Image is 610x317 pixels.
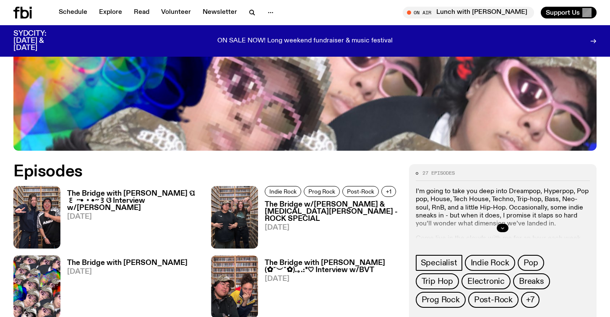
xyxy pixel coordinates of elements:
[265,275,399,283] span: [DATE]
[129,7,154,18] a: Read
[265,224,399,231] span: [DATE]
[422,295,460,304] span: Prog Rock
[467,277,505,286] span: Electronic
[416,292,466,308] a: Prog Rock
[474,295,513,304] span: Post-Rock
[416,188,590,228] p: I’m going to take you deep into Dreampop, Hyperpop, Pop pop, House, Tech House, Techno, Trip-hop,...
[403,7,534,18] button: On AirLunch with [PERSON_NAME]
[156,7,196,18] a: Volunteer
[541,7,597,18] button: Support Us
[269,188,297,194] span: Indie Rock
[198,7,242,18] a: Newsletter
[265,201,399,223] h3: The Bridge w/[PERSON_NAME] & [MEDICAL_DATA][PERSON_NAME] - ROCK SPECIAL
[258,201,399,249] a: The Bridge w/[PERSON_NAME] & [MEDICAL_DATA][PERSON_NAME] - ROCK SPECIAL[DATE]
[347,188,374,194] span: Post-Rock
[521,292,540,308] button: +7
[518,255,544,271] a: Pop
[546,9,580,16] span: Support Us
[416,273,459,289] a: Trip Hop
[342,186,379,197] a: Post-Rock
[265,186,301,197] a: Indie Rock
[67,213,201,220] span: [DATE]
[422,171,455,176] span: 27 episodes
[13,164,399,179] h2: Episodes
[421,258,457,267] span: Specialist
[54,7,92,18] a: Schedule
[422,277,453,286] span: Trip Hop
[60,190,201,249] a: The Bridge with [PERSON_NAME] ପ꒰ ˶• ༝ •˶꒱ଓ Interview w/[PERSON_NAME][DATE]
[386,188,391,194] span: +1
[513,273,550,289] a: Breaks
[217,37,393,45] p: ON SALE NOW! Long weekend fundraiser & music festival
[468,292,519,308] a: Post-Rock
[465,255,515,271] a: Indie Rock
[265,259,399,274] h3: The Bridge with [PERSON_NAME] (✿˘︶˘✿).｡.:*♡ Interview w/BVT
[381,186,396,197] button: +1
[519,277,544,286] span: Breaks
[416,255,462,271] a: Specialist
[471,258,509,267] span: Indie Rock
[304,186,340,197] a: Prog Rock
[67,268,188,275] span: [DATE]
[67,259,188,267] h3: The Bridge with [PERSON_NAME]
[526,295,534,304] span: +7
[308,188,335,194] span: Prog Rock
[67,190,201,212] h3: The Bridge with [PERSON_NAME] ପ꒰ ˶• ༝ •˶꒱ଓ Interview w/[PERSON_NAME]
[461,273,511,289] a: Electronic
[524,258,538,267] span: Pop
[94,7,127,18] a: Explore
[13,30,67,52] h3: SYDCITY: [DATE] & [DATE]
